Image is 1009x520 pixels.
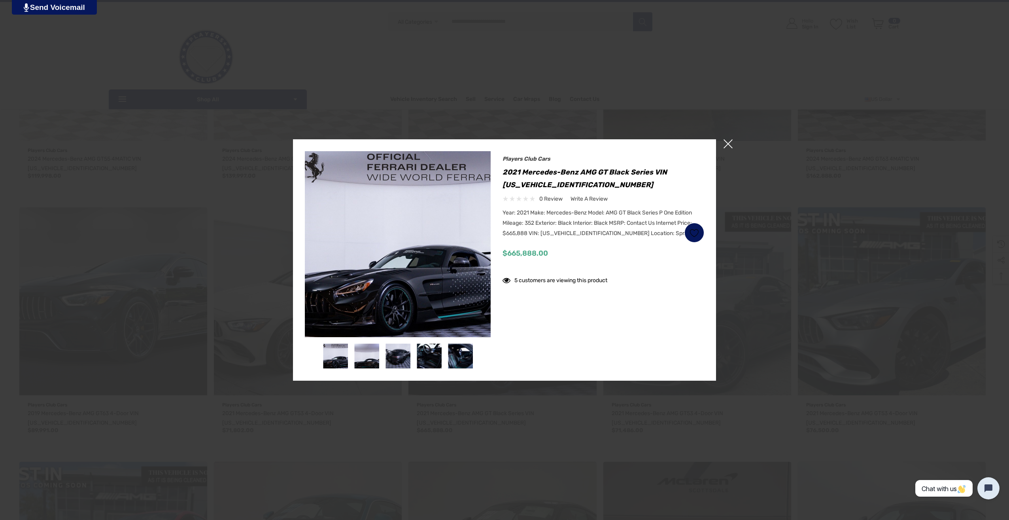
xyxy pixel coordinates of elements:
[24,3,29,12] img: PjwhLS0gR2VuZXJhdG9yOiBHcmF2aXQuaW8gLS0+PHN2ZyB4bWxucz0iaHR0cDovL3d3dy53My5vcmcvMjAwMC9zdmciIHhtb...
[354,344,379,368] img: For Sale: 2021 Mercedes-Benz AMG GT Black Series VIN W1KYJ8BA6MA041856
[539,194,563,204] span: 0 review
[503,273,607,285] div: 5 customers are viewing this product
[724,139,733,148] span: ×
[417,344,442,368] img: For Sale: 2021 Mercedes-Benz AMG GT Black Series VIN W1KYJ8BA6MA041856
[503,209,692,237] span: Year: 2021 Make: Mercedes-Benz Model: AMG GT Black Series P One Edition Mileage: 352 Exterior: Bl...
[503,166,704,191] h1: 2021 Mercedes-Benz AMG GT Black Series VIN [US_VEHICLE_IDENTIFICATION_NUMBER]
[323,344,348,368] img: For Sale: 2021 Mercedes-Benz AMG GT Black Series VIN W1KYJ8BA6MA041856
[305,151,491,337] img: For Sale: 2021 Mercedes-Benz AMG GT Black Series VIN W1KYJ8BA6MA041856
[448,344,473,368] img: For Sale: 2021 Mercedes-Benz AMG GT Black Series VIN W1KYJ8BA6MA041856
[503,156,550,162] a: Players Club Cars
[571,195,608,203] span: Write a Review
[684,223,704,243] a: Wish List
[690,228,699,237] svg: Wish List
[385,344,410,368] img: For Sale: 2021 Mercedes-Benz AMG GT Black Series VIN W1KYJ8BA6MA041856
[503,249,548,258] span: $665,888.00
[571,194,608,204] a: Write a Review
